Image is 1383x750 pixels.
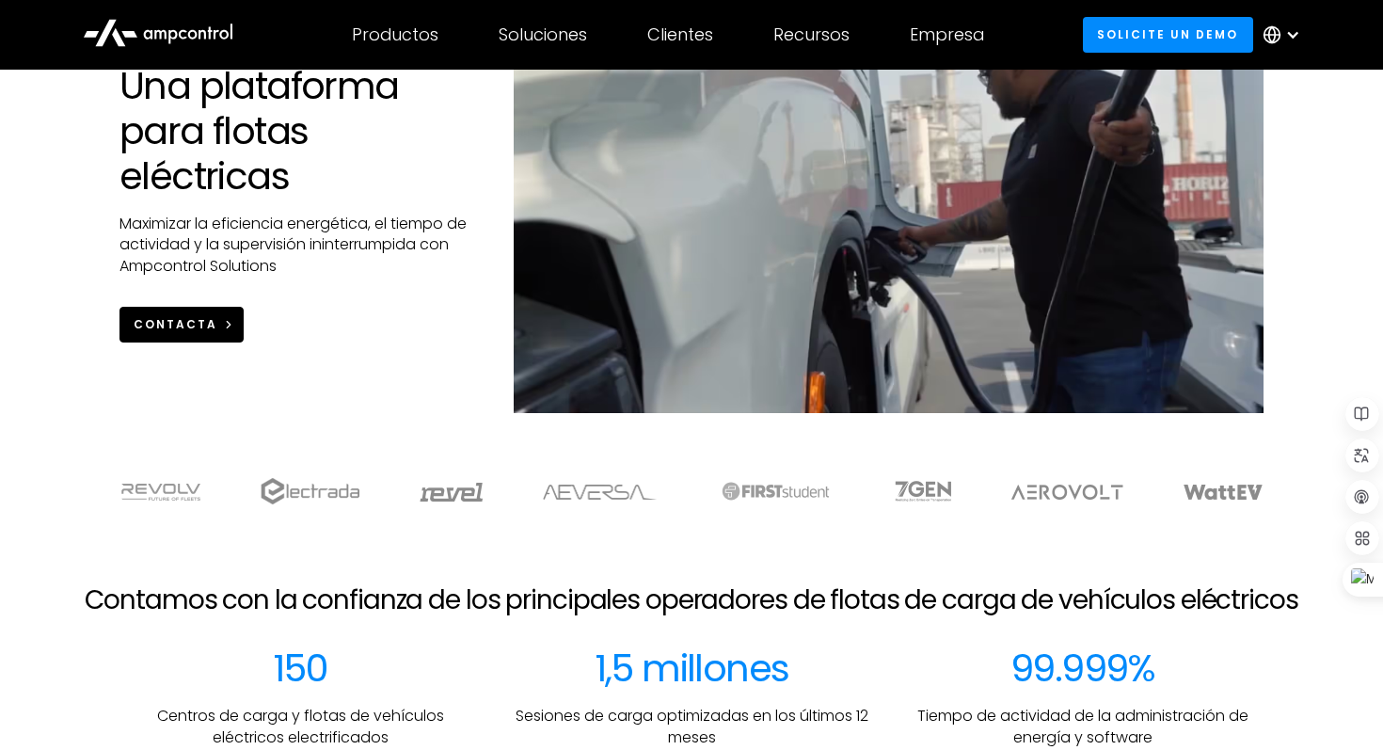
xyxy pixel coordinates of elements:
[85,584,1297,616] h2: Contamos con la confianza de los principales operadores de flotas de carga de vehículos eléctricos
[1010,646,1155,691] div: 99.999%
[511,706,872,748] p: Sesiones de carga optimizadas en los últimos 12 meses
[902,706,1264,748] p: Tiempo de actividad de la administración de energía y software
[273,646,327,691] div: 150
[1083,17,1253,52] a: Solicite un demo
[595,646,789,691] div: 1,5 millones
[499,24,587,45] div: Soluciones
[261,478,359,504] img: electrada logo
[910,24,984,45] div: Empresa
[119,706,481,748] p: Centros de carga y flotas de vehículos eléctricos electrificados
[352,24,438,45] div: Productos
[647,24,713,45] div: Clientes
[134,316,217,333] div: CONTACTA
[119,214,476,277] p: Maximizar la eficiencia energética, el tiempo de actividad y la supervisión ininterrumpida con Am...
[773,24,850,45] div: Recursos
[119,63,476,199] h1: Una plataforma para flotas eléctricas
[119,307,244,342] a: CONTACTA
[1011,485,1123,500] img: Aerovolt Logo
[1184,485,1263,500] img: WattEV logo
